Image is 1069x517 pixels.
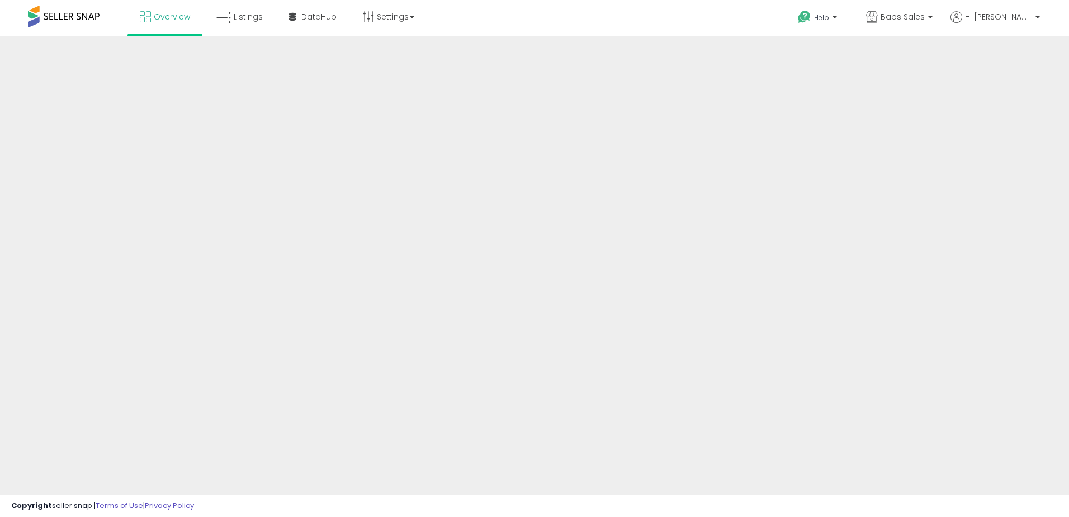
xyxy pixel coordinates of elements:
[789,2,848,36] a: Help
[965,11,1032,22] span: Hi [PERSON_NAME]
[814,13,829,22] span: Help
[950,11,1040,36] a: Hi [PERSON_NAME]
[11,500,52,511] strong: Copyright
[234,11,263,22] span: Listings
[301,11,337,22] span: DataHub
[145,500,194,511] a: Privacy Policy
[881,11,925,22] span: Babs Sales
[154,11,190,22] span: Overview
[96,500,143,511] a: Terms of Use
[797,10,811,24] i: Get Help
